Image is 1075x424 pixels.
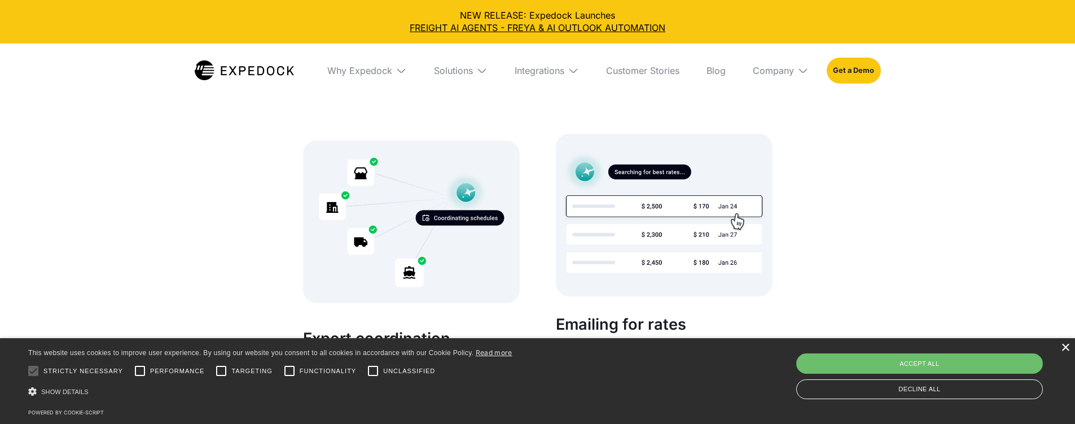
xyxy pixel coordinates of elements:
[506,43,588,98] div: Integrations
[9,21,1066,34] a: FREIGHT AI AGENTS - FREYA & AI OUTLOOK AUTOMATION
[9,9,1066,34] div: NEW RELEASE: Expedock Launches
[28,384,512,400] div: Show details
[300,366,356,376] span: Functionality
[327,65,392,76] div: Why Expedock
[1061,344,1069,352] div: Close
[231,366,272,376] span: Targeting
[383,366,435,376] span: Unclassified
[827,58,880,84] a: Get a Demo
[697,43,735,98] a: Blog
[753,65,794,76] div: Company
[515,65,564,76] div: Integrations
[303,330,520,348] h2: Export coordination
[28,409,104,416] a: Powered by cookie-script
[1019,370,1075,424] iframe: Chat Widget
[318,43,416,98] div: Why Expedock
[43,366,123,376] span: Strictly necessary
[476,348,512,357] a: Read more
[150,366,205,376] span: Performance
[434,65,473,76] div: Solutions
[556,316,773,334] h2: Emailing for rates
[41,388,89,395] span: Show details
[28,349,473,357] span: This website uses cookies to improve user experience. By using our website you consent to all coo...
[796,379,1043,399] div: Decline all
[597,43,688,98] a: Customer Stories
[744,43,818,98] div: Company
[796,353,1043,374] div: Accept all
[425,43,497,98] div: Solutions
